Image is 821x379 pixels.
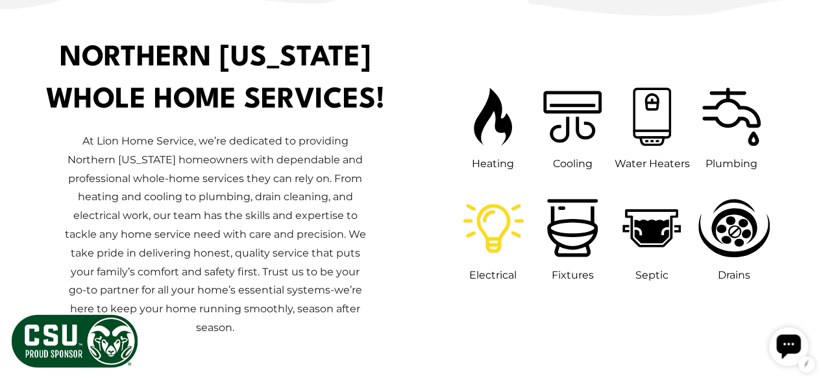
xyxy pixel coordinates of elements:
a: Heating [467,81,519,173]
span: Septic [635,269,668,281]
span: Plumbing [705,157,757,170]
a: Fixtures [541,192,605,284]
div: Open chat widget [5,5,44,44]
a: Electrical [458,192,529,284]
span: Heating [472,157,514,170]
img: CSU Sponsor Badge [10,313,140,369]
a: Plumbing [696,81,767,173]
p: At Lion Home Service, we’re dedicated to providing Northern [US_STATE] homeowners with dependable... [63,132,367,338]
span: Water Heaters [614,157,689,170]
span: Fixtures [552,269,594,281]
a: Cooling [537,81,608,173]
span: Cooling [553,157,593,170]
a: Water Heaters [614,81,689,173]
a: Septic [616,192,687,284]
a: Drains [692,192,776,284]
span: Electrical [469,269,517,281]
h1: Northern [US_STATE] Whole Home Services! [20,38,411,122]
span: Drains [718,269,750,281]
